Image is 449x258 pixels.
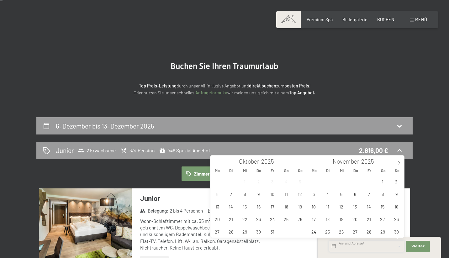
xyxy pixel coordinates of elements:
[335,169,349,173] span: Mi
[359,158,380,165] input: Year
[390,200,403,213] span: November 16, 2025
[210,169,224,173] span: Mo
[335,213,347,225] span: November 19, 2025
[140,193,327,203] h3: Junior
[170,208,203,214] span: 2 bis 4 Personen
[390,213,403,225] span: November 23, 2025
[377,200,389,213] span: November 15, 2025
[182,166,214,181] button: Zimmer
[280,175,292,187] span: Oktober 4, 2025
[266,188,278,200] span: Oktober 10, 2025
[239,225,251,238] span: Oktober 29, 2025
[377,17,394,22] a: BUCHEN
[266,169,279,173] span: Fr
[321,169,335,173] span: Di
[415,17,427,22] span: Menü
[252,188,265,200] span: Oktober 9, 2025
[259,158,280,165] input: Year
[308,188,320,200] span: November 3, 2025
[239,213,251,225] span: Oktober 22, 2025
[349,225,361,238] span: November 27, 2025
[335,225,347,238] span: November 26, 2025
[252,175,265,187] span: Oktober 2, 2025
[225,200,237,213] span: Oktober 14, 2025
[289,90,315,95] strong: Top Angebot.
[294,200,306,213] span: Oktober 19, 2025
[249,83,276,88] strong: direkt buchen
[140,208,168,214] strong: Belegung :
[225,188,237,200] span: Oktober 7, 2025
[308,225,320,238] span: November 24, 2025
[321,213,334,225] span: November 18, 2025
[349,200,361,213] span: November 13, 2025
[411,244,425,249] span: Weiter
[140,218,327,251] div: Wohn-Schlafzimmer mit ca. 35 m², Naturholzboden, Badezimmer mit Dusche, Bidet, getrenntem WC, Dop...
[211,225,223,238] span: Oktober 27, 2025
[266,213,278,225] span: Oktober 24, 2025
[208,208,230,214] strong: Größe :
[252,169,266,173] span: Do
[377,175,389,187] span: November 1, 2025
[308,213,320,225] span: November 17, 2025
[363,200,375,213] span: November 14, 2025
[280,213,292,225] span: Oktober 25, 2025
[239,188,251,200] span: Oktober 8, 2025
[121,147,155,154] span: 3/4 Pension
[406,241,430,252] button: Weiter
[308,200,320,213] span: November 10, 2025
[171,61,278,71] span: Buchen Sie Ihren Traumurlaub
[211,188,223,200] span: Oktober 6, 2025
[239,200,251,213] span: Oktober 15, 2025
[195,90,227,95] a: Anfrageformular
[349,169,362,173] span: Do
[321,225,334,238] span: November 25, 2025
[87,82,362,97] p: durch unser All-inklusive Angebot und zum ! Oder nutzen Sie unser schnelles wir melden uns gleich...
[359,146,388,155] div: 2.616,00 €
[280,200,292,213] span: Oktober 18, 2025
[78,147,116,154] span: 2 Erwachsene
[390,169,404,173] span: So
[252,213,265,225] span: Oktober 23, 2025
[376,169,390,173] span: Sa
[284,83,309,88] strong: besten Preis
[294,188,306,200] span: Oktober 12, 2025
[225,213,237,225] span: Oktober 21, 2025
[362,169,376,173] span: Fr
[139,83,177,88] strong: Top Preis-Leistung
[238,169,252,173] span: Mi
[252,225,265,238] span: Oktober 30, 2025
[307,17,333,22] span: Premium Spa
[280,188,292,200] span: Oktober 11, 2025
[39,188,132,258] img: mss_renderimg.php
[342,17,367,22] a: Bildergalerie
[307,169,321,173] span: Mo
[333,159,359,165] span: November
[335,188,347,200] span: November 5, 2025
[211,200,223,213] span: Oktober 13, 2025
[321,188,334,200] span: November 4, 2025
[377,188,389,200] span: November 8, 2025
[349,213,361,225] span: November 20, 2025
[294,213,306,225] span: Oktober 26, 2025
[211,213,223,225] span: Oktober 20, 2025
[293,169,307,173] span: So
[390,188,403,200] span: November 9, 2025
[159,147,210,154] span: 7=6 Spezial Angebot
[266,200,278,213] span: Oktober 17, 2025
[363,225,375,238] span: November 28, 2025
[363,213,375,225] span: November 21, 2025
[321,200,334,213] span: November 11, 2025
[225,225,237,238] span: Oktober 28, 2025
[266,175,278,187] span: Oktober 3, 2025
[390,175,403,187] span: November 2, 2025
[252,200,265,213] span: Oktober 16, 2025
[335,200,347,213] span: November 12, 2025
[294,175,306,187] span: Oktober 5, 2025
[266,225,278,238] span: Oktober 31, 2025
[363,188,375,200] span: November 7, 2025
[239,175,251,187] span: Oktober 1, 2025
[56,146,74,155] h2: Junior
[56,122,154,130] h2: 6. Dezember bis 13. Dezember 2025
